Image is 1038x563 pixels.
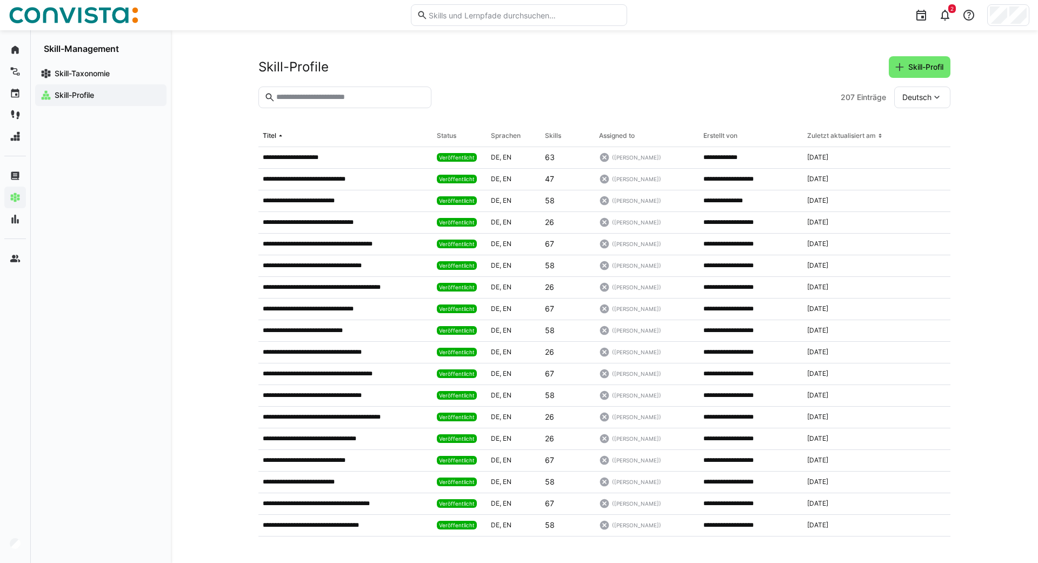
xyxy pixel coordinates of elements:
[807,304,828,313] span: [DATE]
[503,175,511,183] span: en
[503,391,511,399] span: en
[545,520,555,531] p: 58
[503,499,511,507] span: en
[491,196,503,204] span: de
[503,196,511,204] span: en
[439,349,475,355] span: Veröffentlicht
[491,521,503,529] span: de
[807,456,828,465] span: [DATE]
[263,131,276,140] div: Titel
[703,131,737,140] div: Erstellt von
[612,413,661,421] span: ([PERSON_NAME])
[439,522,475,528] span: Veröffentlicht
[503,326,511,334] span: en
[439,262,475,269] span: Veröffentlicht
[545,390,555,401] p: 58
[491,175,503,183] span: de
[545,303,554,314] p: 67
[545,325,555,336] p: 58
[439,414,475,420] span: Veröffentlicht
[503,434,511,442] span: en
[545,239,554,249] p: 67
[612,435,661,442] span: ([PERSON_NAME])
[545,412,554,422] p: 26
[545,368,554,379] p: 67
[807,175,828,183] span: [DATE]
[612,500,661,507] span: ([PERSON_NAME])
[807,283,828,292] span: [DATE]
[491,304,503,313] span: de
[491,369,503,377] span: de
[439,306,475,312] span: Veröffentlicht
[439,435,475,442] span: Veröffentlicht
[807,153,828,162] span: [DATE]
[807,218,828,227] span: [DATE]
[612,175,661,183] span: ([PERSON_NAME])
[807,413,828,421] span: [DATE]
[491,456,503,464] span: de
[491,413,503,421] span: de
[807,369,828,378] span: [DATE]
[503,478,511,486] span: en
[807,391,828,400] span: [DATE]
[545,217,554,228] p: 26
[491,240,503,248] span: de
[491,326,503,334] span: de
[902,92,931,103] span: Deutsch
[545,433,554,444] p: 26
[503,521,511,529] span: en
[612,154,661,161] span: ([PERSON_NAME])
[807,261,828,270] span: [DATE]
[491,478,503,486] span: de
[491,434,503,442] span: de
[807,326,828,335] span: [DATE]
[612,218,661,226] span: ([PERSON_NAME])
[437,131,456,140] div: Status
[503,413,511,421] span: en
[545,131,561,140] div: Skills
[807,499,828,508] span: [DATE]
[503,261,511,269] span: en
[439,284,475,290] span: Veröffentlicht
[807,478,828,486] span: [DATE]
[491,283,503,291] span: de
[889,56,950,78] button: Skill-Profil
[545,260,555,271] p: 58
[503,240,511,248] span: en
[503,283,511,291] span: en
[612,327,661,334] span: ([PERSON_NAME])
[612,456,661,464] span: ([PERSON_NAME])
[612,305,661,313] span: ([PERSON_NAME])
[491,218,503,226] span: de
[612,478,661,486] span: ([PERSON_NAME])
[807,521,828,529] span: [DATE]
[545,498,554,509] p: 67
[807,434,828,443] span: [DATE]
[545,476,555,487] p: 58
[612,240,661,248] span: ([PERSON_NAME])
[545,152,555,163] p: 63
[545,282,554,293] p: 26
[439,241,475,247] span: Veröffentlicht
[491,348,503,356] span: de
[439,370,475,377] span: Veröffentlicht
[439,219,475,226] span: Veröffentlicht
[439,392,475,399] span: Veröffentlicht
[612,348,661,356] span: ([PERSON_NAME])
[907,62,945,72] span: Skill-Profil
[612,283,661,291] span: ([PERSON_NAME])
[545,174,554,184] p: 47
[439,197,475,204] span: Veröffentlicht
[503,348,511,356] span: en
[503,153,511,161] span: en
[491,131,521,140] div: Sprachen
[439,154,475,161] span: Veröffentlicht
[857,92,886,103] span: Einträge
[545,195,555,206] p: 58
[841,92,855,103] span: 207
[439,327,475,334] span: Veröffentlicht
[612,370,661,377] span: ([PERSON_NAME])
[258,59,329,75] h2: Skill-Profile
[439,457,475,463] span: Veröffentlicht
[807,131,876,140] div: Zuletzt aktualisiert am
